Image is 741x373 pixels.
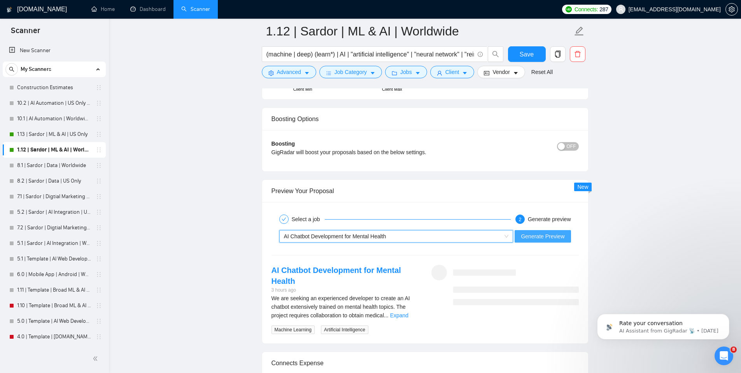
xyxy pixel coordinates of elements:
span: Jobs [400,68,412,76]
span: 8 [730,347,737,353]
a: AI Chatbot Development for Mental Health [272,266,401,285]
span: My Scanners [21,62,51,77]
span: check [282,217,286,222]
a: 10.1 | AI Automation | Worldwide | Simple Sardor [17,111,91,127]
span: bars [326,70,331,76]
span: edit [574,26,584,36]
a: 1.13 | Sardor | ML & AI | US Only [17,127,91,142]
span: holder [96,303,102,309]
button: search [5,63,18,76]
span: holder [96,256,102,262]
div: Client Max [382,86,402,93]
a: 1.10 | Template | Broad ML & AI | Worldwide [17,298,91,313]
a: 8.1 | Sardor | Data | Worldwide [17,158,91,173]
span: holder [96,162,102,169]
a: 10.2 | AI Automation | US Only | Simple Sardor [17,95,91,111]
button: folderJobscaret-down [385,66,427,78]
button: Generate Preview [515,230,571,243]
button: idcardVendorcaret-down [477,66,525,78]
a: Construction Estimates [17,80,91,95]
span: Save [520,49,534,59]
span: holder [96,271,102,278]
a: 4.0 | Template | [DOMAIN_NAME] | Worldwide [17,329,91,345]
span: holder [96,225,102,231]
span: Vendor [492,68,510,76]
div: Boosting Options [272,108,579,130]
span: We are seeking an experienced developer to create an AI chatbot extensively trained on mental hea... [272,295,410,318]
span: double-left [93,355,100,362]
span: idcard [484,70,489,76]
a: homeHome [91,6,115,12]
button: delete [570,46,585,62]
a: 7.1 | Sardor | Digtial Marketing PPC | Worldwide [17,189,91,204]
input: Search Freelance Jobs... [266,49,474,59]
span: ... [384,312,389,318]
div: Client Min [293,86,312,93]
span: 287 [599,5,608,14]
a: Reset All [531,68,553,76]
span: New [577,184,588,190]
a: 1.12 | Sardor | ML & AI | Worldwide [17,142,91,158]
span: holder [96,100,102,106]
span: Connects: [575,5,598,14]
a: 5.1 | Sardor | AI Integration | Worldwide [17,236,91,251]
a: dashboardDashboard [130,6,166,12]
span: holder [96,209,102,215]
input: Scanner name... [266,21,573,41]
a: 6.0 | Mobile App | Android | Worldwide [17,267,91,282]
button: Save [508,46,546,62]
button: setting [725,3,738,16]
div: GigRadar will boost your proposals based on the below settings. [272,148,502,157]
button: barsJob Categorycaret-down [319,66,382,78]
span: caret-down [462,70,468,76]
iframe: Intercom notifications message [585,297,741,352]
span: holder [96,318,102,324]
a: searchScanner [181,6,210,12]
span: setting [726,6,737,12]
a: Expand [390,312,408,318]
span: OFF [567,142,576,151]
div: 3 hours ago [272,287,419,294]
iframe: Intercom live chat [715,347,733,365]
span: caret-down [370,70,375,76]
span: copy [550,51,565,58]
span: holder [96,131,102,137]
button: search [488,46,503,62]
span: search [6,67,18,72]
span: setting [268,70,274,76]
span: Machine Learning [272,325,315,334]
a: 7.2 | Sardor | Digtial Marketing PPC | US Only [17,220,91,236]
a: New Scanner [9,43,100,58]
span: caret-down [304,70,310,76]
span: Job Category [335,68,367,76]
span: Scanner [5,25,46,41]
span: Client [445,68,459,76]
span: user [437,70,442,76]
span: holder [96,178,102,184]
span: holder [96,334,102,340]
div: Preview Your Proposal [272,180,579,202]
span: holder [96,147,102,153]
button: copy [550,46,566,62]
div: Generate preview [528,215,571,224]
b: Boosting [272,141,295,147]
span: search [488,51,503,58]
span: Advanced [277,68,301,76]
span: caret-down [513,70,519,76]
span: holder [96,116,102,122]
img: upwork-logo.png [566,6,572,12]
a: 8.2 | Sardor | Data | US Only [17,173,91,189]
img: logo [7,4,12,16]
span: AI Chatbot Development for Mental Health [284,233,386,239]
span: user [618,7,624,12]
li: New Scanner [3,43,106,58]
span: Artificial Intelligence [321,325,368,334]
span: holder [96,287,102,293]
span: delete [570,51,585,58]
span: Generate Preview [521,232,564,241]
span: holder [96,240,102,246]
span: caret-down [415,70,420,76]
